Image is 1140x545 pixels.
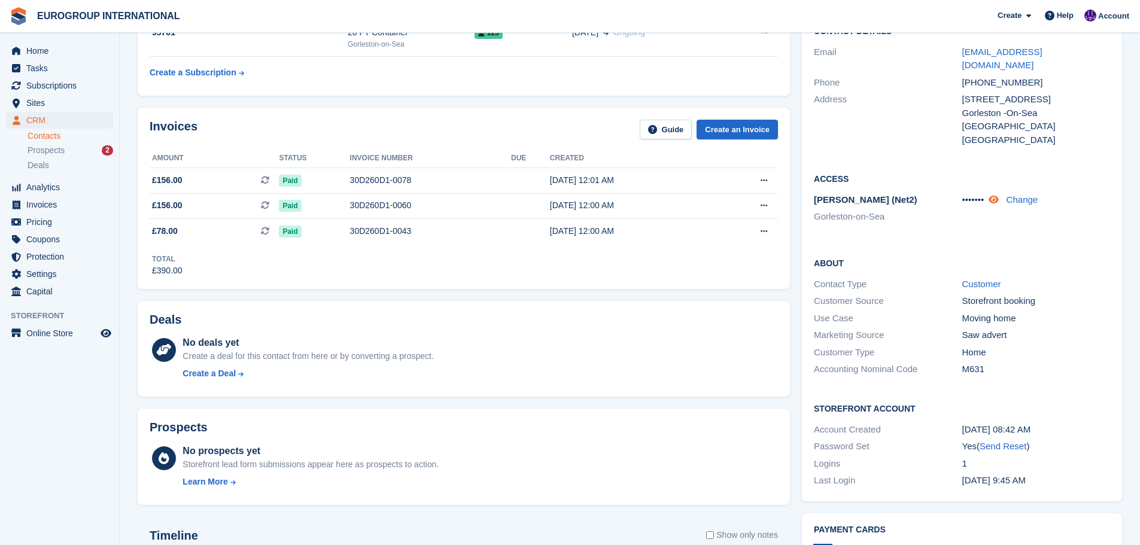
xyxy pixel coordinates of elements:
a: Send Reset [980,441,1026,451]
a: Create a Deal [183,367,433,380]
span: Protection [26,248,98,265]
a: Contacts [28,130,113,142]
span: Home [26,42,98,59]
div: No prospects yet [183,444,439,458]
a: menu [6,60,113,77]
span: Invoices [26,196,98,213]
span: Online Store [26,325,98,342]
a: menu [6,231,113,248]
span: £156.00 [152,199,183,212]
h2: Timeline [150,529,198,543]
div: [DATE] 08:42 AM [962,423,1110,437]
div: [STREET_ADDRESS] [962,93,1110,106]
div: Contact Type [814,278,962,291]
a: menu [6,266,113,282]
time: 2025-07-17 08:45:39 UTC [962,475,1026,485]
a: Preview store [99,326,113,340]
span: Paid [279,200,301,212]
span: Coupons [26,231,98,248]
h2: Storefront Account [814,402,1110,414]
a: menu [6,42,113,59]
div: £390.00 [152,264,183,277]
div: Customer Type [814,346,962,360]
a: menu [6,95,113,111]
img: Calvin Tickner [1084,10,1096,22]
span: Analytics [26,179,98,196]
span: Capital [26,283,98,300]
a: Guide [640,120,692,139]
span: Account [1098,10,1129,22]
div: Logins [814,457,962,471]
a: Customer [962,279,1001,289]
th: Invoice number [350,149,511,168]
a: Prospects 2 [28,144,113,157]
div: 95701 [150,26,348,39]
div: Yes [962,440,1110,453]
span: 125 [475,27,503,39]
a: menu [6,283,113,300]
h2: Access [814,172,1110,184]
div: [GEOGRAPHIC_DATA] [962,133,1110,147]
div: Saw advert [962,328,1110,342]
div: Gorleston -On-Sea [962,106,1110,120]
div: Storefront lead form submissions appear here as prospects to action. [183,458,439,471]
div: No deals yet [183,336,433,350]
div: [DATE] 12:01 AM [550,174,714,187]
span: Deals [28,160,49,171]
span: Prospects [28,145,65,156]
h2: Payment cards [814,525,1110,535]
a: Change [1007,194,1038,205]
a: menu [6,325,113,342]
span: £156.00 [152,174,183,187]
div: Create a Deal [183,367,236,380]
div: Marketing Source [814,328,962,342]
div: Storefront booking [962,294,1110,308]
span: Help [1057,10,1074,22]
span: Pricing [26,214,98,230]
a: menu [6,248,113,265]
div: Accounting Nominal Code [814,363,962,376]
span: [DATE] [572,26,598,39]
h2: Deals [150,313,181,327]
th: Amount [150,149,279,168]
div: Last Login [814,474,962,488]
a: menu [6,112,113,129]
div: Customer Source [814,294,962,308]
div: Moving home [962,312,1110,325]
h2: About [814,257,1110,269]
span: Ongoing [613,28,645,37]
div: Total [152,254,183,264]
span: £78.00 [152,225,178,238]
div: [DATE] 12:00 AM [550,199,714,212]
span: Settings [26,266,98,282]
a: Create an Invoice [697,120,778,139]
div: Account Created [814,423,962,437]
div: 30D260D1-0043 [350,225,511,238]
div: 1 [962,457,1110,471]
th: Due [511,149,550,168]
input: Show only notes [706,529,714,541]
div: Use Case [814,312,962,325]
a: menu [6,196,113,213]
a: menu [6,77,113,94]
div: Create a deal for this contact from here or by converting a prospect. [183,350,433,363]
div: Gorleston-on-Sea [348,39,475,50]
a: menu [6,179,113,196]
label: Show only notes [706,529,778,541]
span: Create [998,10,1022,22]
a: Deals [28,159,113,172]
th: Status [279,149,349,168]
a: Learn More [183,476,439,488]
span: Tasks [26,60,98,77]
a: menu [6,214,113,230]
a: Create a Subscription [150,62,244,84]
div: [GEOGRAPHIC_DATA] [962,120,1110,133]
a: EUROGROUP INTERNATIONAL [32,6,185,26]
span: Storefront [11,310,119,322]
span: CRM [26,112,98,129]
th: Created [550,149,714,168]
div: 30D260D1-0078 [350,174,511,187]
span: [PERSON_NAME] (Net2) [814,194,917,205]
div: Email [814,45,962,72]
div: [PHONE_NUMBER] [962,76,1110,90]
